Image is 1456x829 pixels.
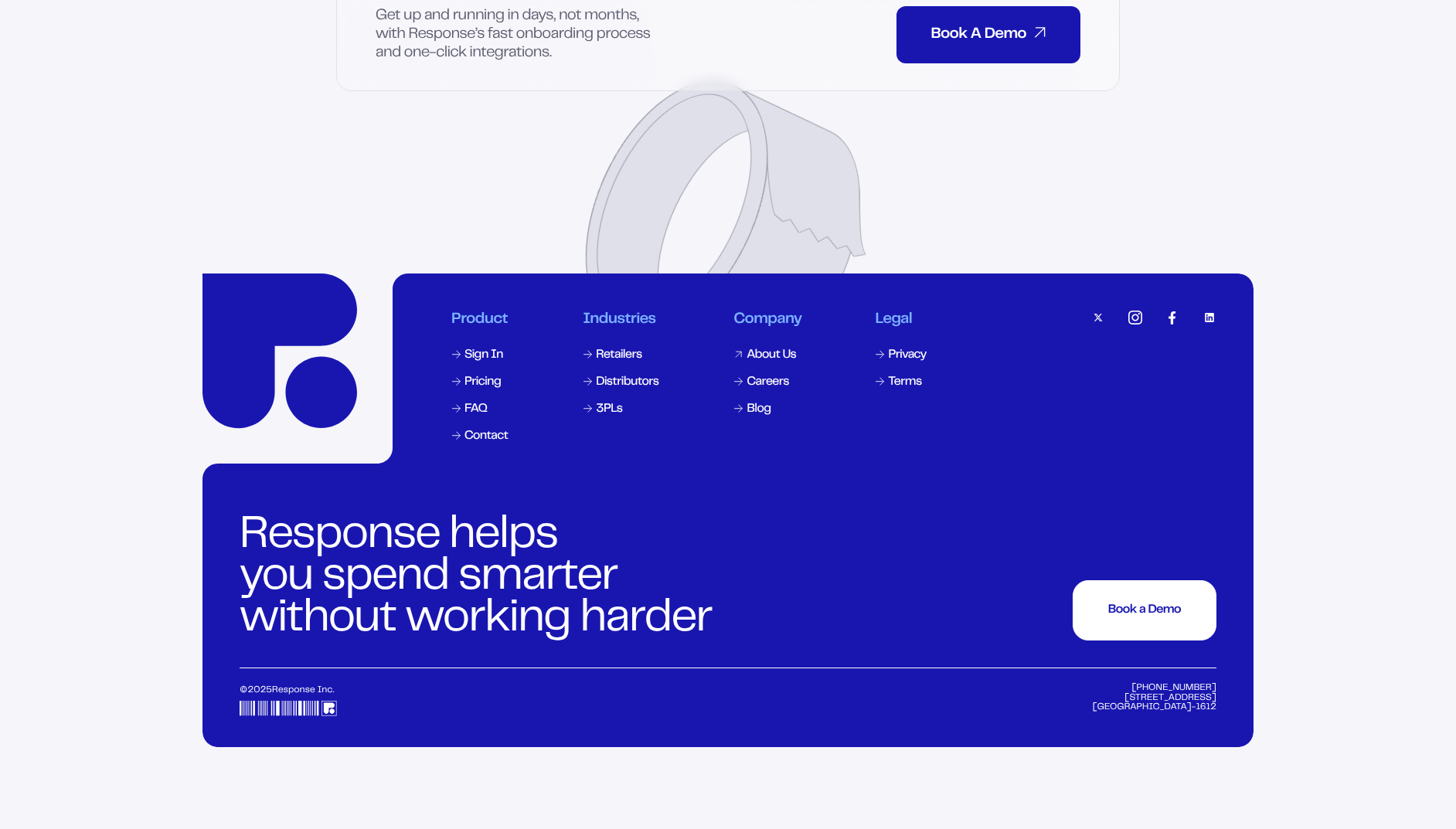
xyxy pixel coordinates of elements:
img: twitter [1091,311,1105,324]
div: Industries [583,311,660,329]
div: Blog [747,403,771,416]
button: Book a DemoBook a DemoBook a DemoBook a DemoBook a DemoBook a Demo [1073,580,1216,640]
div: Sign In [464,349,503,362]
div: [PHONE_NUMBER] [STREET_ADDRESS] [GEOGRAPHIC_DATA]-1612 [1091,684,1216,716]
a: Careers [732,373,803,392]
a: Distributors [581,373,662,392]
div: Legal [875,311,927,329]
a: Terms [873,373,929,392]
div: Contact [464,430,508,443]
div: Response helps you spend smarter without working harder [240,515,720,640]
div: FAQ [464,403,487,416]
a: Blog [732,400,803,419]
img: facebook [1165,311,1179,324]
div: Privacy [888,349,926,362]
a: Sign In [450,346,511,365]
a: 3PLs [581,400,662,419]
div: Careers [747,376,788,389]
a: FAQ [450,400,511,419]
div: 3PLs [596,403,622,416]
div: Pricing [464,376,501,389]
img: instagram [1128,311,1142,324]
div: About Us [747,349,796,362]
div: Book a Demo [1108,604,1181,617]
div: Distributors [596,376,658,389]
img: linkedin [1203,311,1216,324]
a: Privacy [873,346,929,365]
a: About Us [732,346,803,365]
button: Book A DemoBook A DemoBook A DemoBook A DemoBook A DemoBook A DemoBook A Demo [896,6,1080,63]
p: Get up and running in days, not months, with Response’s fast onboarding process and one-click int... [376,7,662,63]
div: © 2025 Response Inc. [240,684,451,716]
div: Company [733,311,801,329]
a: Pricing [450,373,511,392]
div: Terms [888,376,921,389]
div: Product [451,311,509,329]
a: Retailers [581,346,662,365]
a: Contact [450,427,511,446]
div: Retailers [596,349,641,362]
div: Book A Demo [931,25,1046,44]
a: Response Home [202,274,357,428]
